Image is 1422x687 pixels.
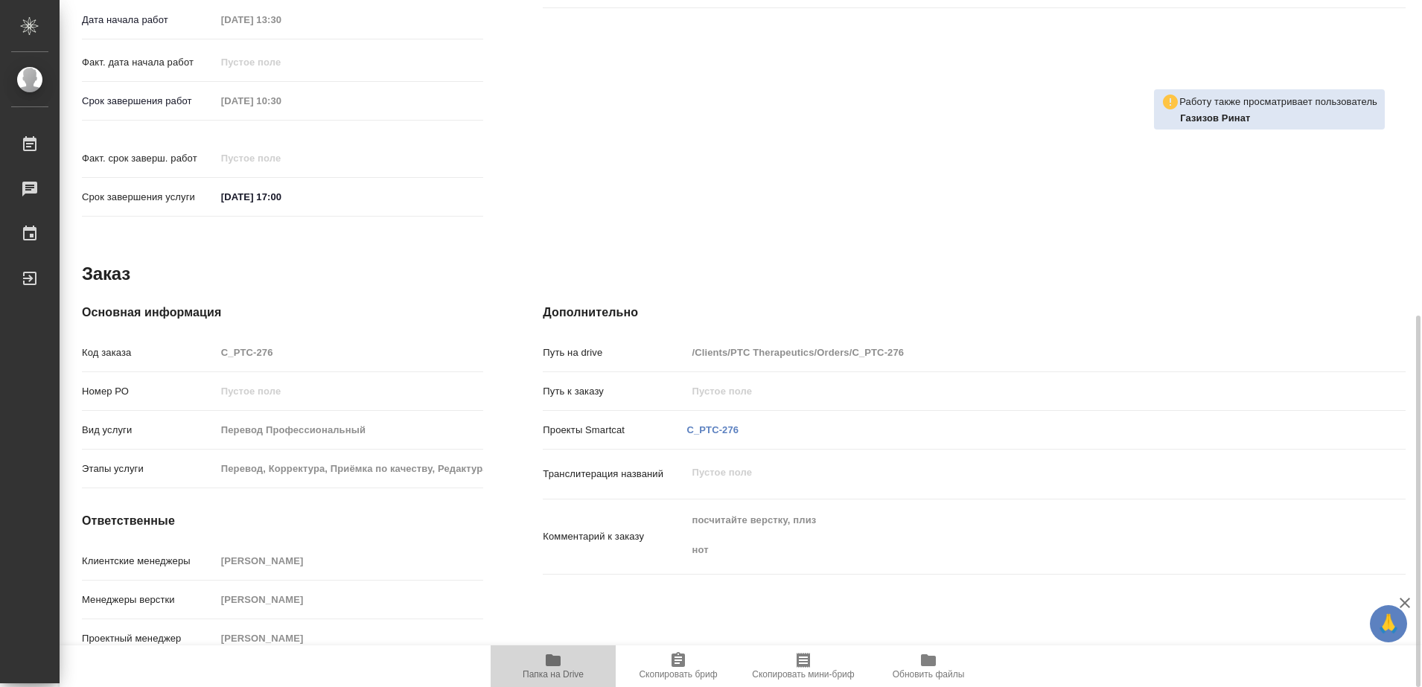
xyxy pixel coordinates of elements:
[216,147,346,169] input: Пустое поле
[543,345,686,360] p: Путь на drive
[82,151,216,166] p: Факт. срок заверш. работ
[543,467,686,482] p: Транслитерация названий
[82,384,216,399] p: Номер РО
[82,554,216,569] p: Клиентские менеджеры
[82,94,216,109] p: Срок завершения работ
[741,645,866,687] button: Скопировать мини-бриф
[543,423,686,438] p: Проекты Smartcat
[216,342,484,363] input: Пустое поле
[82,190,216,205] p: Срок завершения услуги
[1180,112,1250,124] b: Газизов Ринат
[543,529,686,544] p: Комментарий к заказу
[82,304,483,322] h4: Основная информация
[82,631,216,646] p: Проектный менеджер
[1376,608,1401,639] span: 🙏
[216,186,346,208] input: ✎ Введи что-нибудь
[216,380,484,402] input: Пустое поле
[216,419,484,441] input: Пустое поле
[82,13,216,28] p: Дата начала работ
[866,645,991,687] button: Обновить файлы
[82,345,216,360] p: Код заказа
[686,508,1333,563] textarea: посчитайте верстку, плиз нот
[82,423,216,438] p: Вид услуги
[216,9,346,31] input: Пустое поле
[543,304,1406,322] h4: Дополнительно
[216,51,346,73] input: Пустое поле
[1179,95,1377,109] p: Работу также просматривает пользователь
[82,461,216,476] p: Этапы услуги
[216,550,484,572] input: Пустое поле
[82,55,216,70] p: Факт. дата начала работ
[216,90,346,112] input: Пустое поле
[82,512,483,530] h4: Ответственные
[616,645,741,687] button: Скопировать бриф
[491,645,616,687] button: Папка на Drive
[752,669,854,680] span: Скопировать мини-бриф
[82,592,216,607] p: Менеджеры верстки
[1180,111,1377,126] p: Газизов Ринат
[523,669,584,680] span: Папка на Drive
[216,458,484,479] input: Пустое поле
[1370,605,1407,642] button: 🙏
[639,669,717,680] span: Скопировать бриф
[216,627,484,649] input: Пустое поле
[686,342,1333,363] input: Пустое поле
[686,380,1333,402] input: Пустое поле
[686,424,739,435] a: C_PTC-276
[543,384,686,399] p: Путь к заказу
[82,262,130,286] h2: Заказ
[216,589,484,610] input: Пустое поле
[893,669,965,680] span: Обновить файлы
